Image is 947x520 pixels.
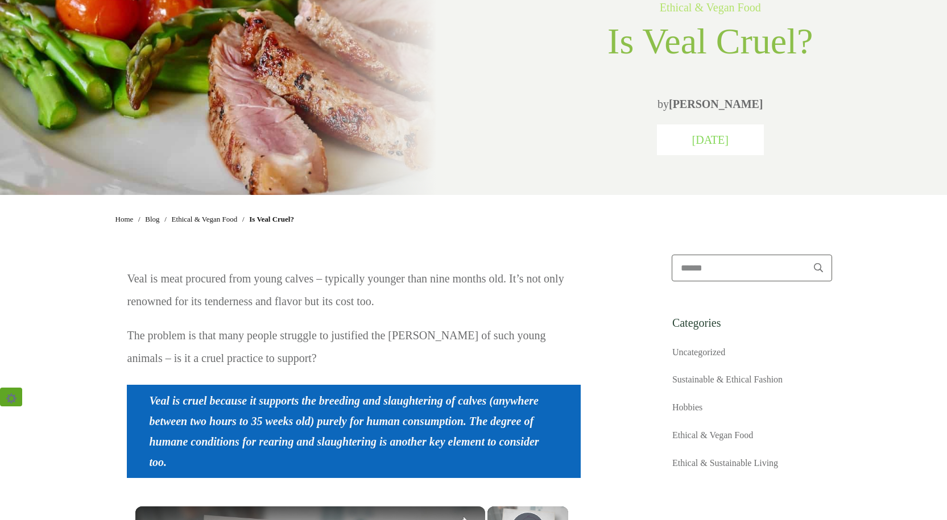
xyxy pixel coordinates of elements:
a: Blog [145,212,159,227]
a: Ethical & Sustainable Living [672,455,778,472]
img: ⚙ [6,393,16,403]
span: Is Veal Cruel? [607,21,813,61]
strong: Veal is cruel because it supports the breeding and slaughtering of calves (anywhere between two h... [150,394,539,468]
p: by [607,93,813,115]
p: Veal is meat procured from young calves – typically younger than nine months old. It’s not only r... [127,267,580,324]
li: / [239,215,247,223]
a: Ethical & Vegan Food [660,1,761,14]
a: Sustainable & Ethical Fashion [672,372,783,388]
span: [DATE] [692,134,729,146]
a: Ethical & Vegan Food [172,212,238,227]
h5: Categories [672,316,832,330]
a: Ethical & Vegan Food [672,427,753,444]
span: Home [115,215,134,223]
a: Home [115,212,134,227]
li: / [162,215,169,223]
a: Hobbies [672,400,702,416]
span: Is Veal Cruel? [249,212,294,227]
span: Ethical & Vegan Food [172,215,238,223]
p: The problem is that many people struggle to justified the [PERSON_NAME] of such young animals – i... [127,324,580,381]
a: [PERSON_NAME] [669,98,763,110]
li: / [135,215,143,223]
span: Blog [145,215,159,223]
a: Uncategorized [672,344,725,361]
